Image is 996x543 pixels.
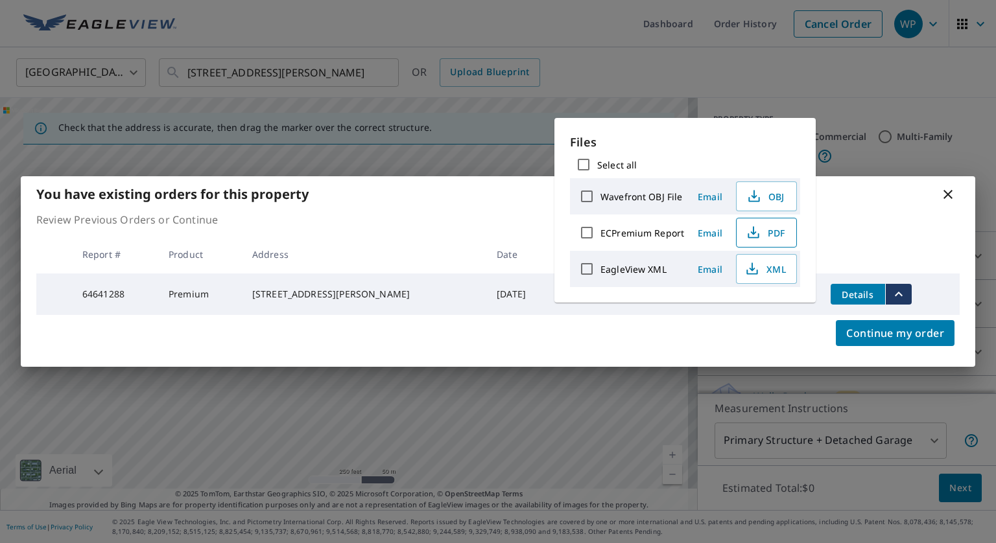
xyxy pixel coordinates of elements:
span: Details [838,288,877,301]
button: detailsBtn-64641288 [831,284,885,305]
td: [DATE] [486,273,554,315]
th: Report # [72,235,158,273]
div: [STREET_ADDRESS][PERSON_NAME] [252,288,476,301]
p: Files [570,133,800,151]
td: 64641288 [72,273,158,315]
button: OBJ [736,181,797,211]
b: You have existing orders for this property [36,185,309,203]
label: Select all [597,159,637,171]
button: Email [689,187,731,207]
label: ECPremium Report [600,227,684,239]
span: Email [694,263,726,275]
th: Date [486,235,554,273]
button: Email [689,223,731,243]
button: Email [689,259,731,279]
span: PDF [744,225,786,240]
th: Product [158,235,242,273]
span: XML [744,261,786,277]
label: EagleView XML [600,263,667,275]
td: Premium [158,273,242,315]
p: Review Previous Orders or Continue [36,212,960,227]
span: OBJ [744,189,786,204]
button: Continue my order [836,320,954,346]
span: Continue my order [846,324,944,342]
button: XML [736,254,797,284]
span: Email [694,191,726,203]
button: PDF [736,218,797,248]
label: Wavefront OBJ File [600,191,682,203]
button: filesDropdownBtn-64641288 [885,284,912,305]
span: Email [694,227,726,239]
th: Address [242,235,486,273]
